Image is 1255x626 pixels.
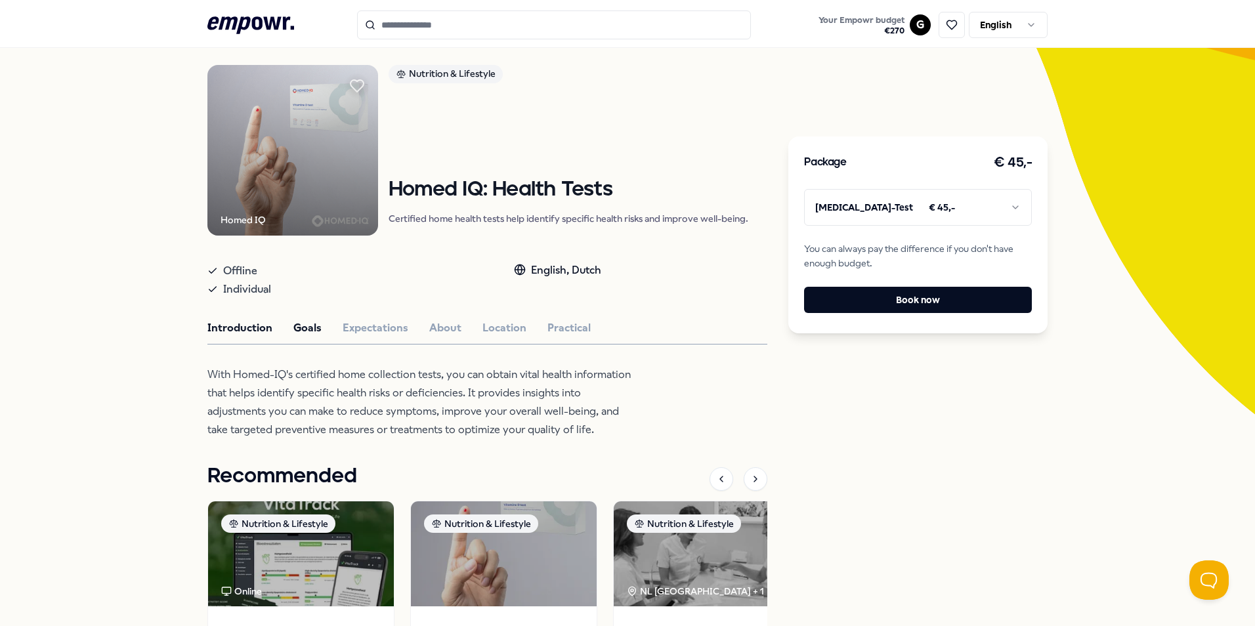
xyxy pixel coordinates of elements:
[813,11,910,39] a: Your Empowr budget€270
[627,514,741,533] div: Nutrition & Lifestyle
[411,501,597,606] img: package image
[819,26,904,36] span: € 270
[514,262,601,279] div: English, Dutch
[221,213,266,227] div: Homed IQ
[389,65,503,83] div: Nutrition & Lifestyle
[429,320,461,337] button: About
[994,152,1032,173] h3: € 45,-
[207,320,272,337] button: Introduction
[482,320,526,337] button: Location
[816,12,907,39] button: Your Empowr budget€270
[389,65,748,88] a: Nutrition & Lifestyle
[804,154,846,171] h3: Package
[221,514,335,533] div: Nutrition & Lifestyle
[627,584,764,598] div: NL [GEOGRAPHIC_DATA] + 1
[1189,560,1229,600] iframe: Help Scout Beacon - Open
[207,65,378,236] img: Product Image
[208,501,394,606] img: package image
[804,241,1032,271] span: You can always pay the difference if you don't have enough budget.
[221,584,262,598] div: Online
[804,287,1032,313] button: Book now
[223,262,257,280] span: Offline
[293,320,322,337] button: Goals
[207,365,634,439] p: With Homed-IQ's certified home collection tests, you can obtain vital health information that hel...
[223,280,271,299] span: Individual
[547,320,591,337] button: Practical
[357,10,751,39] input: Search for products, categories or subcategories
[207,460,357,493] h1: Recommended
[389,212,748,225] p: Certified home health tests help identify specific health risks and improve well-being.
[819,15,904,26] span: Your Empowr budget
[424,514,538,533] div: Nutrition & Lifestyle
[910,14,931,35] button: G
[614,501,799,606] img: package image
[343,320,408,337] button: Expectations
[389,178,748,201] h1: Homed IQ: Health Tests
